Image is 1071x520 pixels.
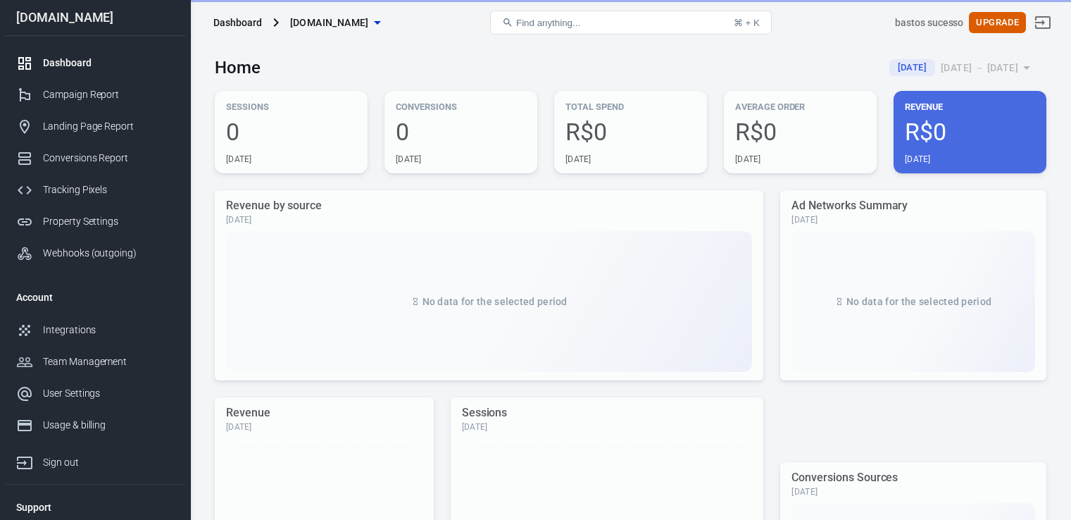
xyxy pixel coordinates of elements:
span: discounthour.shop [290,14,369,32]
a: Tracking Pixels [5,174,185,206]
div: Integrations [43,323,174,338]
a: Sign out [5,441,185,478]
a: Property Settings [5,206,185,237]
div: User Settings [43,386,174,401]
a: User Settings [5,378,185,409]
div: Usage & billing [43,418,174,433]
div: Dashboard [213,16,262,30]
div: ⌘ + K [734,18,760,28]
div: Conversions Report [43,151,174,166]
div: Tracking Pixels [43,182,174,197]
li: Account [5,280,185,314]
a: Landing Page Report [5,111,185,142]
div: Team Management [43,354,174,369]
a: Campaign Report [5,79,185,111]
a: Sign out [1026,6,1060,39]
div: Dashboard [43,56,174,70]
div: Account id: 7DDlUc7E [895,16,963,30]
div: [DOMAIN_NAME] [5,11,185,24]
a: Conversions Report [5,142,185,174]
a: Usage & billing [5,409,185,441]
button: Find anything...⌘ + K [490,11,772,35]
a: Webhooks (outgoing) [5,237,185,269]
button: Upgrade [969,12,1026,34]
button: [DOMAIN_NAME] [284,10,386,36]
a: Team Management [5,346,185,378]
a: Dashboard [5,47,185,79]
div: Sign out [43,455,174,470]
h3: Home [215,58,261,78]
div: Landing Page Report [43,119,174,134]
div: Webhooks (outgoing) [43,246,174,261]
div: Campaign Report [43,87,174,102]
a: Integrations [5,314,185,346]
span: Find anything... [516,18,580,28]
div: Property Settings [43,214,174,229]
